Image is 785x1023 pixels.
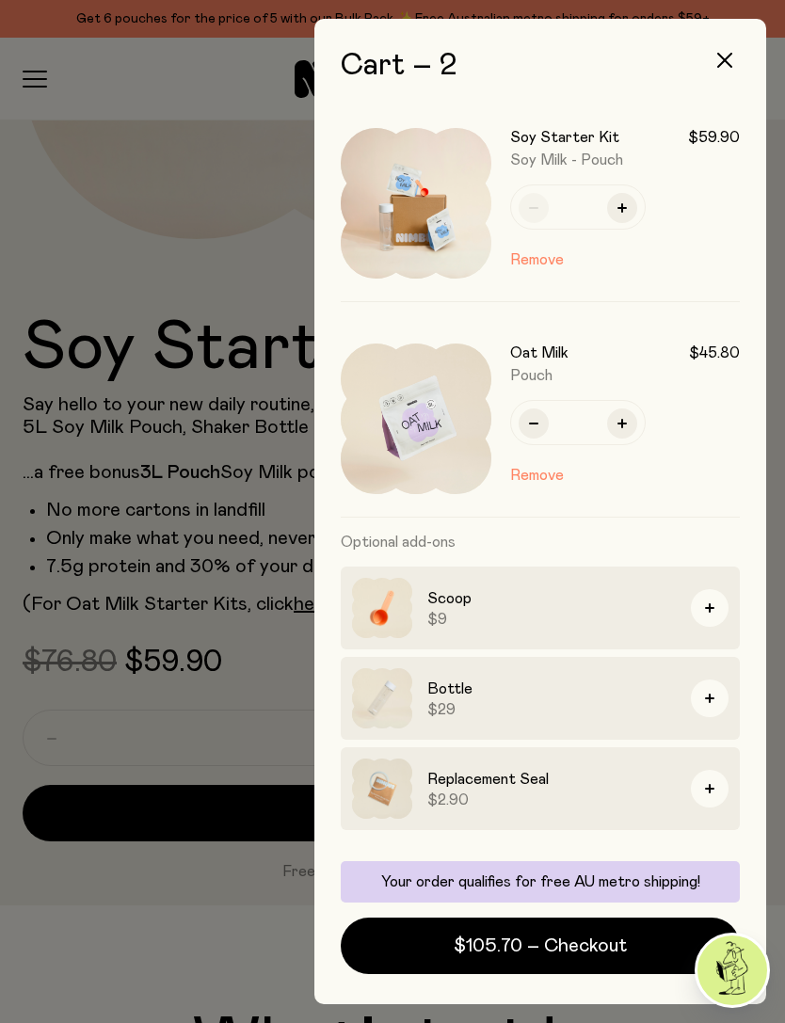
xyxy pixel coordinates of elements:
[427,700,676,719] span: $29
[697,935,767,1005] img: agent
[341,918,740,974] button: $105.70 – Checkout
[689,344,740,362] span: $45.80
[510,368,553,383] span: Pouch
[688,128,740,147] span: $59.90
[454,933,627,959] span: $105.70 – Checkout
[510,464,564,487] button: Remove
[341,518,740,567] h3: Optional add-ons
[427,678,676,700] h3: Bottle
[510,248,564,271] button: Remove
[510,128,619,147] h3: Soy Starter Kit
[510,152,623,168] span: Soy Milk - Pouch
[510,344,569,362] h3: Oat Milk
[427,587,676,610] h3: Scoop
[427,610,676,629] span: $9
[341,49,740,83] h2: Cart – 2
[427,791,676,809] span: $2.90
[352,872,729,891] p: Your order qualifies for free AU metro shipping!
[427,768,676,791] h3: Replacement Seal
